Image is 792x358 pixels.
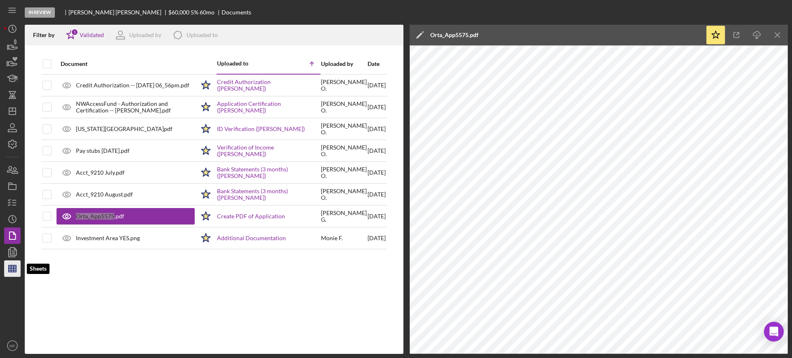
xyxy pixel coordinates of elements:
[129,32,161,38] div: Uploaded by
[321,188,367,201] div: [PERSON_NAME] O .
[76,191,133,198] div: Acct_9210 August.pdf
[321,210,367,223] div: [PERSON_NAME] G .
[321,166,367,179] div: [PERSON_NAME] O .
[217,79,320,92] a: Credit Authorization ([PERSON_NAME])
[76,169,125,176] div: Acct_9210 July.pdf
[368,228,386,248] div: [DATE]
[368,61,386,67] div: Date
[430,32,478,38] div: Orta_App5575.pdf
[76,82,189,89] div: Credit Authorization -- [DATE] 06_56pm.pdf
[25,7,55,18] div: In Review
[321,61,367,67] div: Uploaded by
[368,184,386,205] div: [DATE]
[368,162,386,183] div: [DATE]
[76,213,124,220] div: Orta_App5575.pdf
[4,337,21,354] button: MF
[217,101,320,114] a: Application Certification ([PERSON_NAME])
[76,235,140,241] div: Investment Area YES.png
[71,28,78,36] div: 1
[191,9,198,16] div: 5 %
[217,213,285,220] a: Create PDF of Application
[76,101,195,114] div: NWAccessFund - Authorization and Certification -- [PERSON_NAME].pdf
[368,75,386,96] div: [DATE]
[222,9,251,16] div: Documents
[76,126,172,132] div: [US_STATE][GEOGRAPHIC_DATA]pdf
[217,188,320,201] a: Bank Statements (3 months) ([PERSON_NAME])
[217,235,286,241] a: Additional Documentation
[76,147,130,154] div: Pay stubs [DATE].pdf
[68,9,168,16] div: [PERSON_NAME] [PERSON_NAME]
[217,60,269,67] div: Uploaded to
[764,322,784,342] div: Open Intercom Messenger
[321,144,367,157] div: [PERSON_NAME] O .
[217,126,305,132] a: ID Verification ([PERSON_NAME])
[186,32,218,38] div: Uploaded to
[61,61,195,67] div: Document
[33,32,61,38] div: Filter by
[368,97,386,117] div: [DATE]
[321,101,367,114] div: [PERSON_NAME] O .
[217,144,320,157] a: Verification of Income ([PERSON_NAME])
[9,344,15,348] text: MF
[217,166,320,179] a: Bank Statements (3 months) ([PERSON_NAME])
[200,9,214,16] div: 60 mo
[321,122,367,136] div: [PERSON_NAME] O .
[321,235,343,241] div: Monie F .
[368,206,386,227] div: [DATE]
[168,9,189,16] span: $60,000
[368,140,386,161] div: [DATE]
[321,79,367,92] div: [PERSON_NAME] O .
[80,32,104,38] div: Validated
[368,119,386,139] div: [DATE]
